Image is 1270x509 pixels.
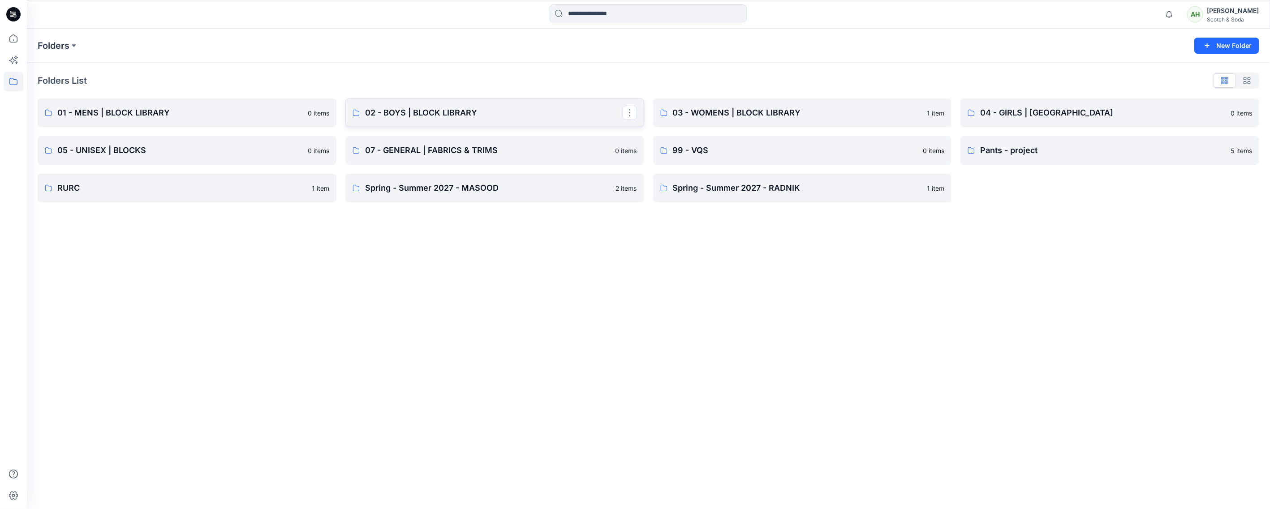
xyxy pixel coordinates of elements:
[673,144,918,157] p: 99 - VQS
[616,146,637,155] p: 0 items
[38,174,336,202] a: RURC1 item
[653,174,952,202] a: Spring - Summer 2027 - RADNIK1 item
[57,182,306,194] p: RURC
[38,136,336,165] a: 05 - UNISEX | BLOCKS0 items
[1187,6,1203,22] div: AH
[1207,16,1259,23] div: Scotch & Soda
[312,184,329,193] p: 1 item
[653,98,952,127] a: 03 - WOMENS | BLOCK LIBRARY1 item
[653,136,952,165] a: 99 - VQS0 items
[673,182,922,194] p: Spring - Summer 2027 - RADNIK
[960,136,1259,165] a: Pants - project5 items
[57,144,302,157] p: 05 - UNISEX | BLOCKS
[1207,5,1259,16] div: [PERSON_NAME]
[365,182,611,194] p: Spring - Summer 2027 - MASOOD
[38,98,336,127] a: 01 - MENS | BLOCK LIBRARY0 items
[927,184,944,193] p: 1 item
[980,144,1225,157] p: Pants - project
[1231,146,1252,155] p: 5 items
[923,146,944,155] p: 0 items
[308,146,329,155] p: 0 items
[308,108,329,118] p: 0 items
[960,98,1259,127] a: 04 - GIRLS | [GEOGRAPHIC_DATA]0 items
[365,144,610,157] p: 07 - GENERAL | FABRICS & TRIMS
[345,136,644,165] a: 07 - GENERAL | FABRICS & TRIMS0 items
[345,98,644,127] a: 02 - BOYS | BLOCK LIBRARY
[980,107,1225,119] p: 04 - GIRLS | [GEOGRAPHIC_DATA]
[38,39,69,52] a: Folders
[57,107,302,119] p: 01 - MENS | BLOCK LIBRARY
[1231,108,1252,118] p: 0 items
[345,174,644,202] a: Spring - Summer 2027 - MASOOD2 items
[927,108,944,118] p: 1 item
[1194,38,1259,54] button: New Folder
[673,107,922,119] p: 03 - WOMENS | BLOCK LIBRARY
[365,107,623,119] p: 02 - BOYS | BLOCK LIBRARY
[616,184,637,193] p: 2 items
[38,74,87,87] p: Folders List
